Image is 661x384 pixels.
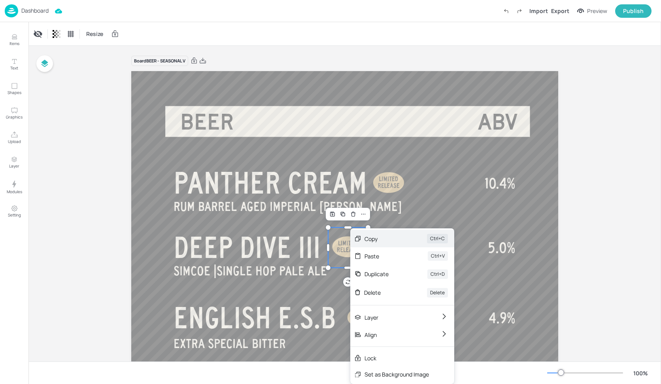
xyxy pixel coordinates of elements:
[327,209,338,219] div: Save Layout
[572,5,612,17] button: Preview
[174,167,367,200] span: PANTHER CREAM
[32,28,44,40] div: Display condition
[489,310,515,326] span: 4.9%
[513,4,526,18] label: Redo (Ctrl + Y)
[174,232,321,264] span: DEEP DIVE III
[488,240,515,256] span: 5.0%
[174,302,336,334] span: ENGLISH E.S.B
[631,369,650,377] div: 100 %
[551,7,569,15] div: Export
[478,110,518,134] span: ABV
[623,7,644,15] div: Publish
[174,337,286,350] span: EXTRA SPECIAL BITTER
[615,4,652,18] button: Publish
[364,313,418,322] div: Layer
[21,8,49,13] p: Dashboard
[364,288,405,297] div: Delete
[174,264,217,278] span: SIMCOE |
[427,269,448,279] div: Ctrl+D
[529,7,548,15] div: Import
[364,354,429,362] div: Lock
[174,261,429,280] p: SINGLE HOP PALE ALE
[364,252,406,260] div: Paste
[364,270,405,278] div: Duplicate
[180,110,234,134] span: BEER
[364,235,405,243] div: Copy
[485,175,515,191] span: 10.4%
[428,251,448,261] div: Ctrl+V
[348,209,358,219] div: Delete
[174,200,402,213] span: RUM BARREL AGED IMPERIAL [PERSON_NAME]
[587,7,607,15] div: Preview
[364,331,418,339] div: Align
[499,4,513,18] label: Undo (Ctrl + Z)
[338,209,348,219] div: Duplicate
[364,370,429,378] div: Set as Background Image
[85,30,105,38] span: Resize
[5,4,18,17] img: logo-86c26b7e.jpg
[427,234,448,243] div: Ctrl+C
[131,56,188,66] div: Board BEER - SEASONAL V
[427,288,448,297] div: Delete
